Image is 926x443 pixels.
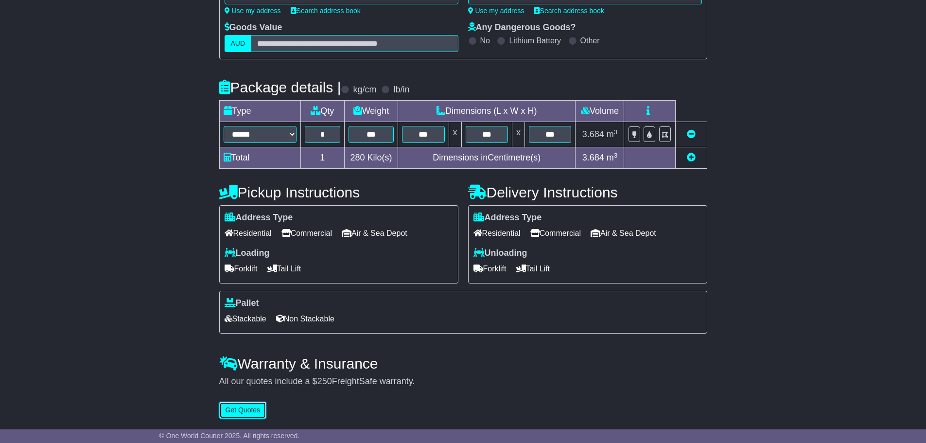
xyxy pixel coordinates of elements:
[225,7,281,15] a: Use my address
[300,147,345,169] td: 1
[614,128,618,136] sup: 3
[219,101,300,122] td: Type
[591,226,656,241] span: Air & Sea Depot
[576,101,624,122] td: Volume
[342,226,407,241] span: Air & Sea Depot
[219,402,267,419] button: Get Quotes
[468,184,707,200] h4: Delivery Instructions
[225,311,266,326] span: Stackable
[398,101,576,122] td: Dimensions (L x W x H)
[480,36,490,45] label: No
[580,36,600,45] label: Other
[534,7,604,15] a: Search address book
[582,129,604,139] span: 3.684
[607,153,618,162] span: m
[516,261,550,276] span: Tail Lift
[468,22,576,33] label: Any Dangerous Goods?
[350,153,365,162] span: 280
[353,85,376,95] label: kg/cm
[225,248,270,259] label: Loading
[687,153,696,162] a: Add new item
[345,147,398,169] td: Kilo(s)
[582,153,604,162] span: 3.684
[225,261,258,276] span: Forklift
[473,261,507,276] span: Forklift
[225,213,293,223] label: Address Type
[291,7,361,15] a: Search address book
[219,147,300,169] td: Total
[607,129,618,139] span: m
[687,129,696,139] a: Remove this item
[276,311,334,326] span: Non Stackable
[449,122,461,147] td: x
[225,298,259,309] label: Pallet
[393,85,409,95] label: lb/in
[512,122,524,147] td: x
[219,355,707,372] h4: Warranty & Insurance
[530,226,581,241] span: Commercial
[267,261,301,276] span: Tail Lift
[345,101,398,122] td: Weight
[219,79,341,95] h4: Package details |
[225,35,252,52] label: AUD
[225,22,282,33] label: Goods Value
[473,226,521,241] span: Residential
[473,213,542,223] label: Address Type
[473,248,527,259] label: Unloading
[219,184,458,200] h4: Pickup Instructions
[468,7,524,15] a: Use my address
[159,432,300,440] span: © One World Courier 2025. All rights reserved.
[317,376,332,386] span: 250
[281,226,332,241] span: Commercial
[219,376,707,387] div: All our quotes include a $ FreightSafe warranty.
[300,101,345,122] td: Qty
[509,36,561,45] label: Lithium Battery
[614,152,618,159] sup: 3
[398,147,576,169] td: Dimensions in Centimetre(s)
[225,226,272,241] span: Residential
